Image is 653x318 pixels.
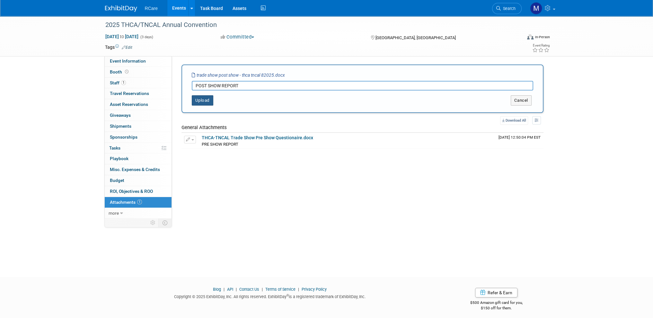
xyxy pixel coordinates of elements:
img: Format-Inperson.png [527,34,534,39]
span: RCare [145,6,158,11]
a: Blog [213,287,221,292]
span: | [234,287,238,292]
span: Playbook [110,156,128,161]
a: Giveaways [105,110,172,121]
a: Tasks [105,143,172,153]
div: $500 Amazon gift card for you, [445,296,548,311]
a: Contact Us [239,287,259,292]
div: 2025 THCA/TNCAL Annual Convention [103,19,512,31]
td: Toggle Event Tabs [158,219,172,227]
span: Upload Timestamp [499,135,541,140]
a: Event Information [105,56,172,66]
a: Playbook [105,153,172,164]
span: Event Information [110,58,146,64]
span: ROI, Objectives & ROO [110,189,153,194]
span: PRE SHOW REPORT [202,142,238,147]
div: $150 off for them. [445,305,548,311]
span: Shipments [110,124,131,129]
td: Upload Timestamp [496,133,543,149]
a: more [105,208,172,219]
a: Download All [500,116,528,125]
input: Enter description [192,81,533,90]
span: Giveaways [110,113,131,118]
a: Misc. Expenses & Credits [105,164,172,175]
span: Travel Reservations [110,91,149,96]
span: Misc. Expenses & Credits [110,167,160,172]
span: | [222,287,226,292]
div: Event Rating [532,44,549,47]
span: Search [501,6,516,11]
a: Travel Reservations [105,88,172,99]
span: | [260,287,264,292]
span: 1 [137,200,142,204]
span: [GEOGRAPHIC_DATA], [GEOGRAPHIC_DATA] [375,35,456,40]
a: Refer & Earn [475,288,517,297]
div: Event Format [484,33,550,43]
span: more [109,211,119,216]
div: In-Person [534,35,550,39]
a: Budget [105,175,172,186]
a: Edit [122,45,132,50]
span: Budget [110,178,124,183]
img: Mike Andolina [530,2,542,14]
td: Personalize Event Tab Strip [147,219,159,227]
span: | [296,287,301,292]
div: Copyright © 2025 ExhibitDay, Inc. All rights reserved. ExhibitDay is a registered trademark of Ex... [105,292,435,300]
img: ExhibitDay [105,5,137,12]
a: Terms of Service [265,287,296,292]
span: General Attachments [181,125,227,130]
a: THCA-TNCAL Trade Show Pre Show Questionaire.docx [202,135,313,140]
span: (3 days) [140,35,153,39]
a: Staff1 [105,78,172,88]
i: trade show post show - thca tncal 82025.docx [192,73,285,78]
span: Staff [110,80,126,85]
a: Attachments1 [105,197,172,208]
a: Search [492,3,522,14]
span: Asset Reservations [110,102,148,107]
a: Privacy Policy [302,287,327,292]
span: Attachments [110,200,142,205]
td: Tags [105,44,132,50]
button: Cancel [511,95,532,106]
sup: ® [287,294,289,297]
span: Sponsorships [110,134,137,140]
a: ROI, Objectives & ROO [105,186,172,197]
span: Booth [110,69,130,74]
span: to [119,34,125,39]
a: Booth [105,67,172,77]
a: API [227,287,233,292]
span: Booth not reserved yet [124,69,130,74]
button: Committed [218,34,257,40]
a: Asset Reservations [105,99,172,110]
span: [DATE] [DATE] [105,34,139,39]
a: Sponsorships [105,132,172,142]
span: Tasks [109,145,120,150]
a: Shipments [105,121,172,132]
span: 1 [121,80,126,85]
button: Upload [192,95,213,106]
